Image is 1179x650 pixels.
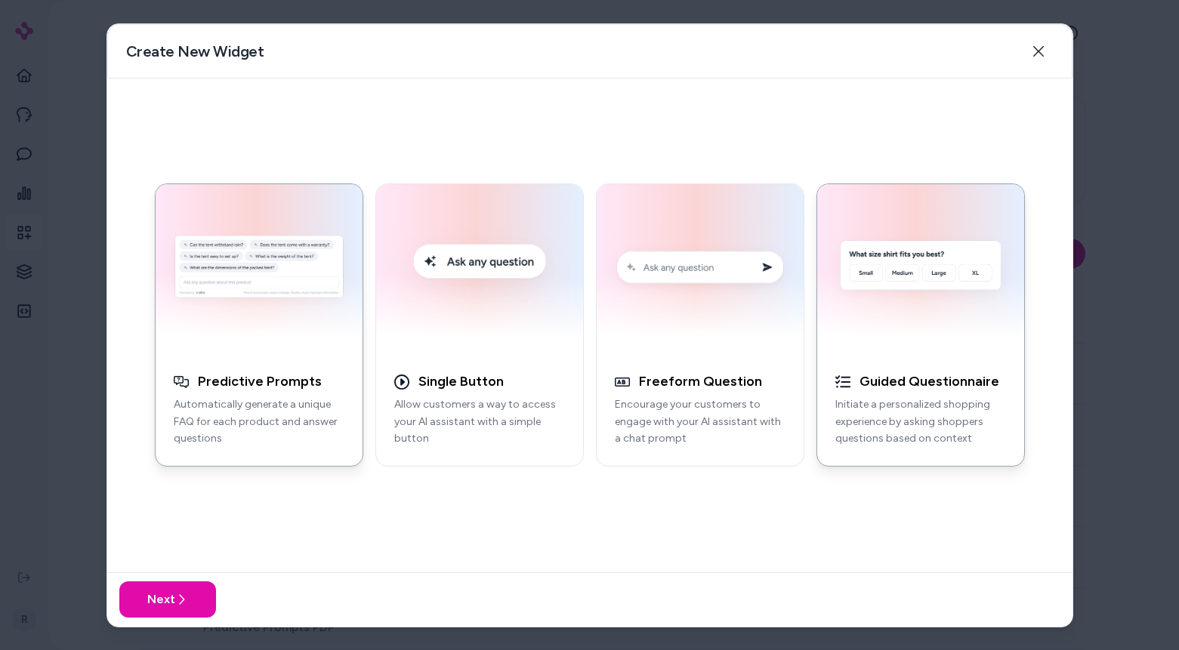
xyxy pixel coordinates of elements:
h3: Single Button [418,373,504,390]
button: Single Button Embed ExampleSingle ButtonAllow customers a way to access your AI assistant with a ... [375,183,584,467]
img: Single Button Embed Example [385,193,574,346]
h3: Predictive Prompts [198,373,322,390]
h2: Create New Widget [126,41,264,62]
h3: Guided Questionnaire [860,373,999,390]
img: Generative Q&A Example [165,193,353,346]
button: AI Initial Question ExampleGuided QuestionnaireInitiate a personalized shopping experience by ask... [816,183,1025,467]
p: Automatically generate a unique FAQ for each product and answer questions [174,396,344,448]
img: Conversation Prompt Example [606,193,795,346]
p: Encourage your customers to engage with your AI assistant with a chat prompt [615,396,785,448]
p: Initiate a personalized shopping experience by asking shoppers questions based on context [835,396,1006,448]
button: Conversation Prompt ExampleFreeform QuestionEncourage your customers to engage with your AI assis... [596,183,804,467]
p: Allow customers a way to access your AI assistant with a simple button [394,396,565,448]
button: Next [119,581,216,618]
button: Generative Q&A ExamplePredictive PromptsAutomatically generate a unique FAQ for each product and ... [155,183,363,467]
img: AI Initial Question Example [826,193,1015,346]
h3: Freeform Question [639,373,762,390]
